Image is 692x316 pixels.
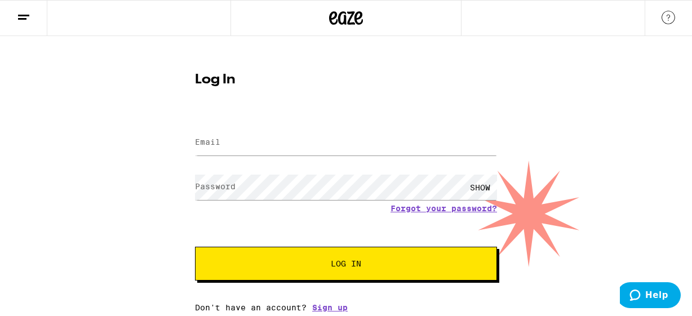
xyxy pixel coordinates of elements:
[195,137,220,146] label: Email
[195,182,236,191] label: Password
[463,175,497,200] div: SHOW
[195,247,497,281] button: Log In
[312,303,348,312] a: Sign up
[620,282,681,310] iframe: Opens a widget where you can find more information
[195,303,497,312] div: Don't have an account?
[195,73,497,87] h1: Log In
[391,204,497,213] a: Forgot your password?
[195,130,497,155] input: Email
[331,260,361,268] span: Log In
